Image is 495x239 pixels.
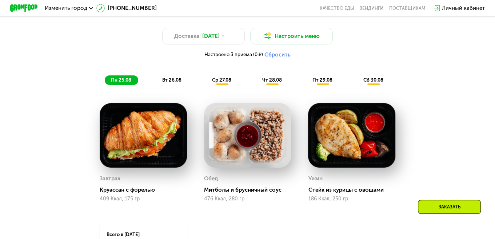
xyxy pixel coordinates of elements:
[262,77,282,83] span: чт 28.08
[442,4,485,12] div: Личный кабинет
[308,196,395,202] div: 186 Ккал, 250 гр
[363,77,383,83] span: сб 30.08
[264,51,291,58] button: Сбросить
[250,28,333,44] button: Настроить меню
[45,5,87,11] span: Изменить город
[204,187,297,193] div: Митболы и брусничный соус
[418,200,481,214] div: Заказать
[212,77,231,83] span: ср 27.08
[96,4,156,12] a: [PHONE_NUMBER]
[202,32,220,40] span: [DATE]
[100,173,120,184] div: Завтрак
[162,77,181,83] span: вт 26.08
[111,77,131,83] span: пн 25.08
[312,77,332,83] span: пт 29.08
[204,52,263,57] span: Настроено 3 приема (0 ₽)
[100,187,192,193] div: Круассан с форелью
[174,32,201,40] span: Доставка:
[389,5,425,11] div: поставщикам
[204,196,291,202] div: 476 Ккал, 280 гр
[359,5,383,11] a: Вендинги
[100,196,187,202] div: 409 Ккал, 175 гр
[308,173,322,184] div: Ужин
[320,5,354,11] a: Качество еды
[308,187,401,193] div: Стейк из курицы с овощами
[204,173,218,184] div: Обед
